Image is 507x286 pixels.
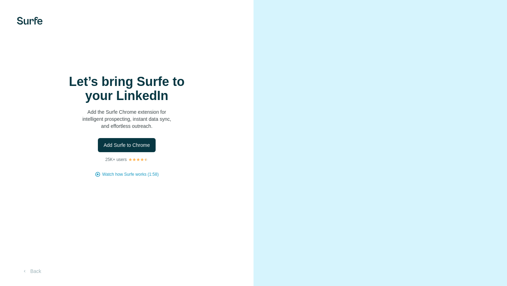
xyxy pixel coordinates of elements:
span: Add Surfe to Chrome [104,142,150,149]
button: Watch how Surfe works (1:58) [102,171,158,178]
h1: Let’s bring Surfe to your LinkedIn [56,75,197,103]
img: Rating Stars [128,157,148,162]
button: Add Surfe to Chrome [98,138,156,152]
img: Surfe's logo [17,17,43,25]
p: Add the Surfe Chrome extension for intelligent prospecting, instant data sync, and effortless out... [56,108,197,130]
p: 25K+ users [105,156,127,163]
button: Back [17,265,46,278]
